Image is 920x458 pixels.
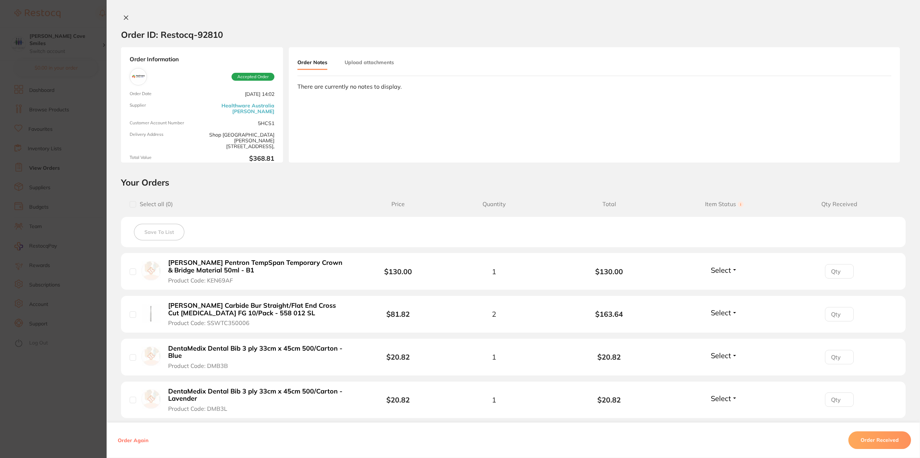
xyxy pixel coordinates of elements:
img: SS White Carbide Bur Straight/Flat End Cross Cut Fissure FG 10/Pack - 558 012 SL [142,304,161,323]
span: Customer Account Number [130,120,199,126]
a: Healthware Australia [PERSON_NAME] [205,103,274,114]
span: Select [711,351,731,360]
button: [PERSON_NAME] Carbide Bur Straight/Flat End Cross Cut [MEDICAL_DATA] FG 10/Pack - 558 012 SL Prod... [166,302,349,327]
span: Select [711,266,731,275]
span: [DATE] 14:02 [205,91,274,97]
span: 1 [492,353,496,361]
b: $130.00 [384,267,412,276]
button: Select [709,308,740,317]
h2: Your Orders [121,177,906,188]
button: DentaMedix Dental Bib 3 ply 33cm x 45cm 500/Carton - Blue Product Code: DMB3B [166,344,349,370]
button: Order Notes [297,56,327,70]
span: Supplier [130,103,199,114]
input: Qty [825,350,854,364]
span: Price [360,201,436,208]
span: Item Status [667,201,782,208]
img: Kerr Pentron TempSpan Temporary Crown & Bridge Material 50ml - B1 [142,261,161,280]
span: Total Value [130,155,199,163]
span: 2 [492,310,496,318]
span: Product Code: DMB3B [168,363,228,369]
strong: Order Information [130,56,274,62]
span: Order Date [130,91,199,97]
b: $81.82 [386,310,410,319]
button: Upload attachments [345,56,394,69]
span: Accepted Order [232,73,274,81]
b: $20.82 [386,395,410,404]
span: Select [711,308,731,317]
button: Order Received [848,432,911,449]
b: $20.82 [552,353,667,361]
span: 1 [492,396,496,404]
button: Select [709,351,740,360]
span: Product Code: DMB3L [168,405,227,412]
b: $130.00 [552,267,667,276]
span: 1 [492,267,496,276]
span: Qty Received [782,201,897,208]
b: $20.82 [386,352,410,361]
span: Product Code: SSWTC350006 [168,320,250,326]
b: DentaMedix Dental Bib 3 ply 33cm x 45cm 500/Carton - Blue [168,345,347,360]
button: Select [709,266,740,275]
span: Total [552,201,667,208]
b: $163.64 [552,310,667,318]
input: Qty [825,264,854,279]
b: $20.82 [552,396,667,404]
span: Product Code: KEN69AF [168,277,233,284]
img: DentaMedix Dental Bib 3 ply 33cm x 45cm 500/Carton - Blue [142,347,161,366]
div: There are currently no notes to display. [297,83,891,90]
img: DentaMedix Dental Bib 3 ply 33cm x 45cm 500/Carton - Lavender [142,390,161,409]
b: DentaMedix Dental Bib 3 ply 33cm x 45cm 500/Carton - Lavender [168,388,347,403]
span: Shop [GEOGRAPHIC_DATA][PERSON_NAME][STREET_ADDRESS], [205,132,274,149]
button: Order Again [116,437,151,444]
span: Select [711,394,731,403]
button: Select [709,394,740,403]
span: Select all ( 0 ) [136,201,173,208]
b: $368.81 [205,155,274,163]
img: Healthware Australia Ridley [131,70,145,84]
button: [PERSON_NAME] Pentron TempSpan Temporary Crown & Bridge Material 50ml - B1 Product Code: KEN69AF [166,259,349,284]
b: [PERSON_NAME] Pentron TempSpan Temporary Crown & Bridge Material 50ml - B1 [168,259,347,274]
button: Save To List [134,224,184,240]
h2: Order ID: Restocq- 92810 [121,29,223,40]
button: DentaMedix Dental Bib 3 ply 33cm x 45cm 500/Carton - Lavender Product Code: DMB3L [166,387,349,413]
span: 5HCS1 [205,120,274,126]
b: [PERSON_NAME] Carbide Bur Straight/Flat End Cross Cut [MEDICAL_DATA] FG 10/Pack - 558 012 SL [168,302,347,317]
input: Qty [825,307,854,321]
span: Quantity [436,201,552,208]
input: Qty [825,392,854,407]
span: Delivery Address [130,132,199,149]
